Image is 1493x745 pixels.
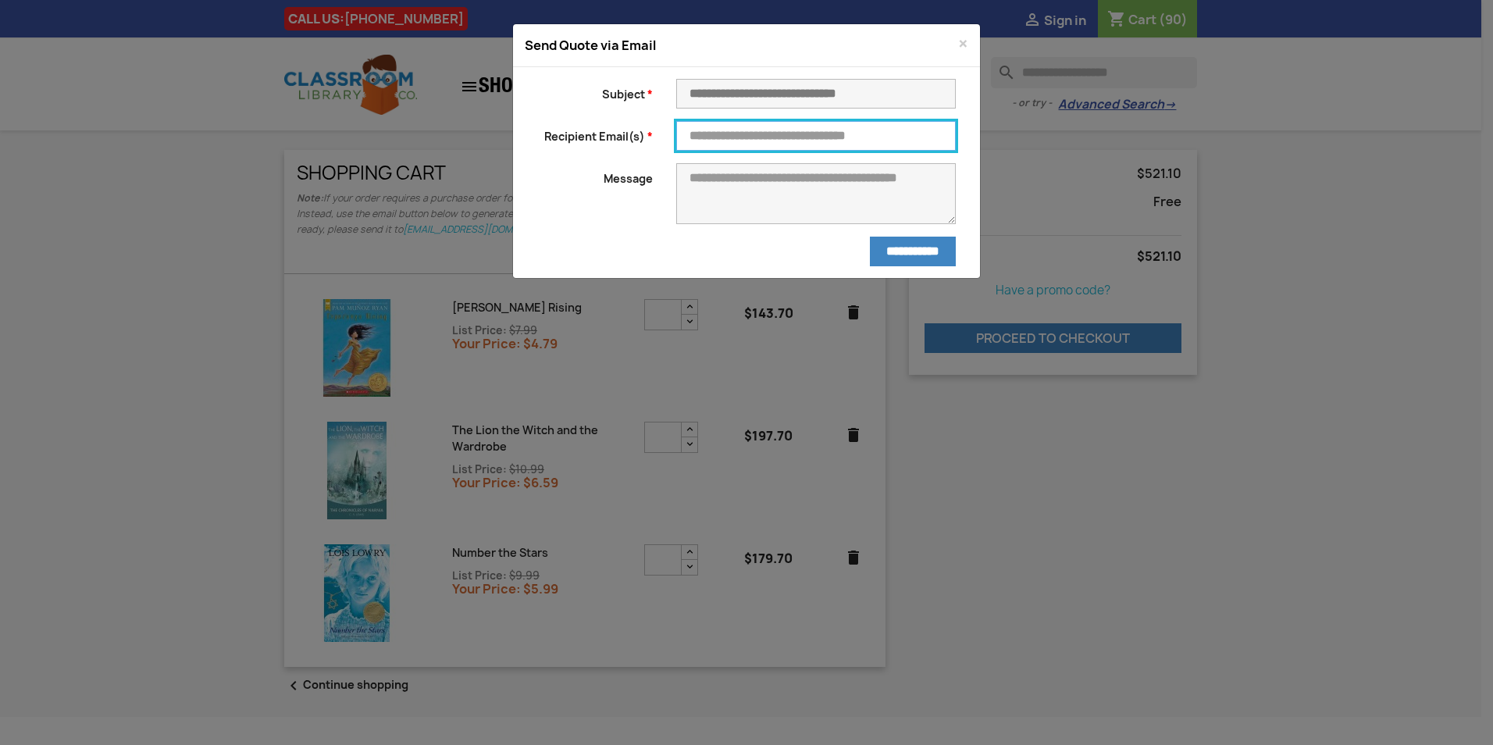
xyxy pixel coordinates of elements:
[525,37,656,54] h5: Send Quote via Email
[513,163,665,187] label: Message
[958,34,968,53] button: Close
[513,121,665,144] label: Recipient Email(s)
[958,30,968,57] span: ×
[513,79,665,102] label: Subject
